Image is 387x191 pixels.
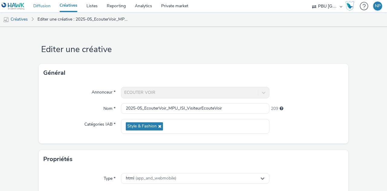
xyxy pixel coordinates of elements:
[34,12,131,27] a: Editer une créative : 2025-05_EcouterVoir_MPU_ISI_VisiteurEcouteVoir
[43,155,73,164] h3: Propriétés
[271,106,278,112] span: 209
[345,1,354,11] img: Hawk Academy
[89,87,118,95] label: Annonceur *
[280,106,283,112] div: 255 caractères maximum
[126,176,176,181] span: html
[101,103,118,112] label: Nom *
[345,1,357,11] a: Hawk Academy
[2,2,25,10] img: undefined Logo
[39,44,348,55] h1: Editer une créative
[375,2,381,11] div: NP
[3,17,9,23] img: mobile
[101,173,118,182] label: Type *
[82,119,118,127] label: Catégories IAB *
[127,124,157,129] span: Style & Fashion
[135,175,176,181] span: (app_and_webmobile)
[121,103,269,114] input: Nom
[43,68,65,77] h3: Général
